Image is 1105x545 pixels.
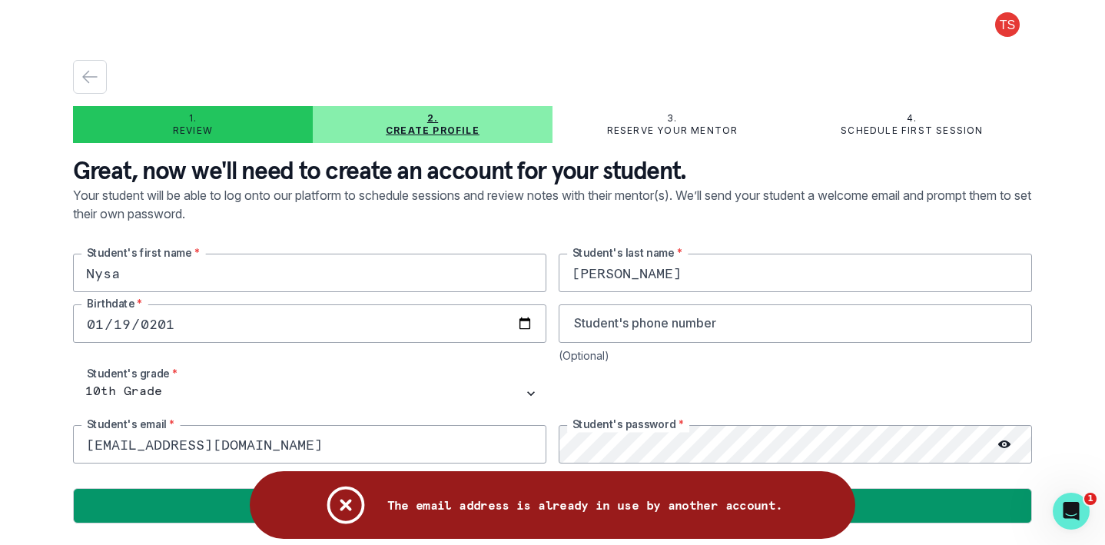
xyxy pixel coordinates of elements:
iframe: Intercom live chat [1053,493,1090,530]
p: 3. [667,112,677,125]
p: The email address is already in use by another account. [387,497,783,513]
p: Create profile [386,125,479,137]
p: Reserve your mentor [607,125,738,137]
div: (Optional) [559,349,1032,362]
p: Review [173,125,213,137]
button: Save and continue [73,488,1032,523]
p: 4. [907,112,917,125]
p: Great, now we'll need to create an account for your student. [73,155,1032,186]
p: Schedule first session [841,125,983,137]
p: 1. [189,112,197,125]
span: 1 [1084,493,1097,505]
p: Your student will be able to log onto our platform to schedule sessions and review notes with the... [73,186,1032,254]
button: profile picture [983,12,1032,37]
p: 2. [427,112,438,125]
